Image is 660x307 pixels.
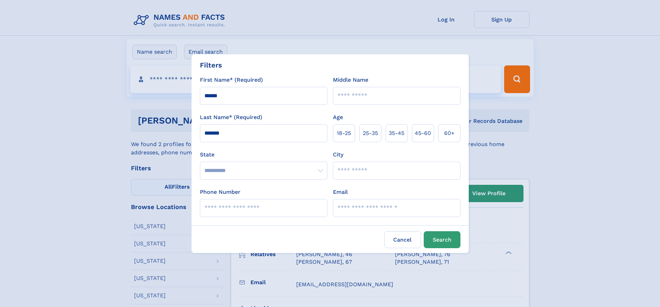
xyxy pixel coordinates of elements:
[200,60,222,70] div: Filters
[389,129,404,137] span: 35‑45
[424,231,460,248] button: Search
[333,76,368,84] label: Middle Name
[384,231,421,248] label: Cancel
[200,188,240,196] label: Phone Number
[444,129,455,137] span: 60+
[200,76,263,84] label: First Name* (Required)
[333,188,348,196] label: Email
[200,113,262,121] label: Last Name* (Required)
[363,129,378,137] span: 25‑35
[333,151,343,159] label: City
[333,113,343,121] label: Age
[337,129,351,137] span: 18‑25
[415,129,431,137] span: 45‑60
[200,151,327,159] label: State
